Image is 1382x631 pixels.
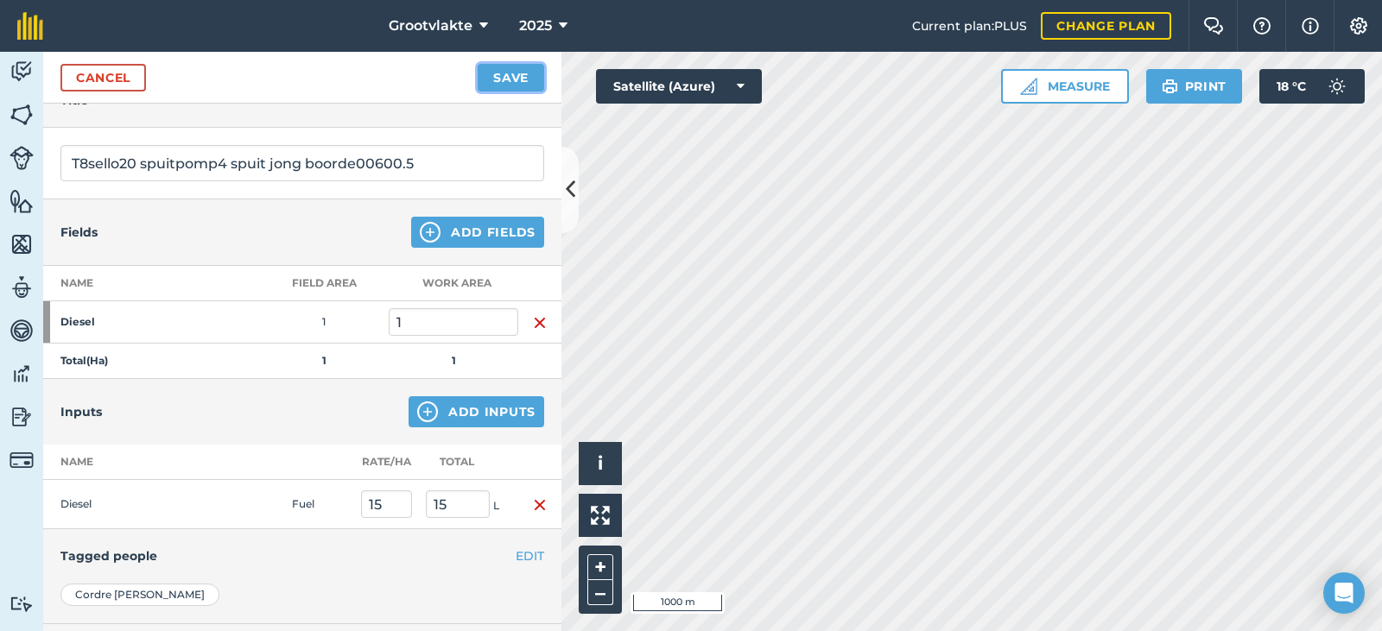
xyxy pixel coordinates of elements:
div: Cordre [PERSON_NAME] [60,584,219,606]
button: Satellite (Azure) [596,69,762,104]
img: svg+xml;base64,PD94bWwgdmVyc2lvbj0iMS4wIiBlbmNvZGluZz0idXRmLTgiPz4KPCEtLSBHZW5lcmF0b3I6IEFkb2JlIE... [10,318,34,344]
button: Add Fields [411,217,544,248]
td: Fuel [285,480,354,529]
strong: 1 [452,354,456,367]
button: Save [478,64,544,91]
h4: Inputs [60,402,102,421]
th: Work area [389,266,518,301]
span: i [598,452,603,474]
img: svg+xml;base64,PHN2ZyB4bWxucz0iaHR0cDovL3d3dy53My5vcmcvMjAwMC9zdmciIHdpZHRoPSIxOSIgaGVpZ2h0PSIyNC... [1162,76,1178,97]
a: Cancel [60,64,146,91]
button: – [587,580,613,605]
span: 2025 [519,16,552,36]
button: Print [1146,69,1243,104]
img: svg+xml;base64,PHN2ZyB4bWxucz0iaHR0cDovL3d3dy53My5vcmcvMjAwMC9zdmciIHdpZHRoPSI1NiIgaGVpZ2h0PSI2MC... [10,231,34,257]
img: Ruler icon [1020,78,1037,95]
img: svg+xml;base64,PHN2ZyB4bWxucz0iaHR0cDovL3d3dy53My5vcmcvMjAwMC9zdmciIHdpZHRoPSIxNiIgaGVpZ2h0PSIyNC... [533,495,547,515]
th: Name [43,445,216,480]
td: 1 [259,301,389,344]
button: Add Inputs [409,396,544,427]
div: Open Intercom Messenger [1323,572,1365,614]
button: EDIT [516,546,544,565]
strong: Total ( Ha ) [60,354,108,367]
button: Measure [1001,69,1129,104]
th: Rate/ Ha [354,445,419,480]
img: Four arrows, one pointing top left, one top right, one bottom right and the last bottom left [591,506,610,525]
img: svg+xml;base64,PHN2ZyB4bWxucz0iaHR0cDovL3d3dy53My5vcmcvMjAwMC9zdmciIHdpZHRoPSI1NiIgaGVpZ2h0PSI2MC... [10,102,34,128]
img: A question mark icon [1252,17,1272,35]
img: svg+xml;base64,PD94bWwgdmVyc2lvbj0iMS4wIiBlbmNvZGluZz0idXRmLTgiPz4KPCEtLSBHZW5lcmF0b3I6IEFkb2JlIE... [1320,69,1354,104]
img: svg+xml;base64,PD94bWwgdmVyc2lvbj0iMS4wIiBlbmNvZGluZz0idXRmLTgiPz4KPCEtLSBHZW5lcmF0b3I6IEFkb2JlIE... [10,596,34,612]
img: svg+xml;base64,PHN2ZyB4bWxucz0iaHR0cDovL3d3dy53My5vcmcvMjAwMC9zdmciIHdpZHRoPSIxNCIgaGVpZ2h0PSIyNC... [420,222,441,243]
td: Diesel [43,480,216,529]
img: A cog icon [1348,17,1369,35]
th: Name [43,266,259,301]
strong: 1 [322,354,326,367]
strong: Diesel [60,315,195,329]
img: svg+xml;base64,PHN2ZyB4bWxucz0iaHR0cDovL3d3dy53My5vcmcvMjAwMC9zdmciIHdpZHRoPSIxNyIgaGVpZ2h0PSIxNy... [1302,16,1319,36]
th: Field Area [259,266,389,301]
th: Total [419,445,518,480]
img: svg+xml;base64,PD94bWwgdmVyc2lvbj0iMS4wIiBlbmNvZGluZz0idXRmLTgiPz4KPCEtLSBHZW5lcmF0b3I6IEFkb2JlIE... [10,361,34,387]
input: What needs doing? [60,145,544,181]
button: i [579,442,622,485]
button: 18 °C [1259,69,1365,104]
img: svg+xml;base64,PD94bWwgdmVyc2lvbj0iMS4wIiBlbmNvZGluZz0idXRmLTgiPz4KPCEtLSBHZW5lcmF0b3I6IEFkb2JlIE... [10,274,34,300]
span: Current plan : PLUS [912,16,1027,35]
img: svg+xml;base64,PD94bWwgdmVyc2lvbj0iMS4wIiBlbmNvZGluZz0idXRmLTgiPz4KPCEtLSBHZW5lcmF0b3I6IEFkb2JlIE... [10,448,34,472]
h4: Tagged people [60,546,544,565]
img: svg+xml;base64,PD94bWwgdmVyc2lvbj0iMS4wIiBlbmNvZGluZz0idXRmLTgiPz4KPCEtLSBHZW5lcmF0b3I6IEFkb2JlIE... [10,59,34,85]
img: svg+xml;base64,PD94bWwgdmVyc2lvbj0iMS4wIiBlbmNvZGluZz0idXRmLTgiPz4KPCEtLSBHZW5lcmF0b3I6IEFkb2JlIE... [10,404,34,430]
img: svg+xml;base64,PHN2ZyB4bWxucz0iaHR0cDovL3d3dy53My5vcmcvMjAwMC9zdmciIHdpZHRoPSI1NiIgaGVpZ2h0PSI2MC... [10,188,34,214]
img: svg+xml;base64,PD94bWwgdmVyc2lvbj0iMS4wIiBlbmNvZGluZz0idXRmLTgiPz4KPCEtLSBHZW5lcmF0b3I6IEFkb2JlIE... [10,146,34,170]
img: svg+xml;base64,PHN2ZyB4bWxucz0iaHR0cDovL3d3dy53My5vcmcvMjAwMC9zdmciIHdpZHRoPSIxNCIgaGVpZ2h0PSIyNC... [417,401,438,422]
span: 18 ° C [1277,69,1306,104]
img: Two speech bubbles overlapping with the left bubble in the forefront [1203,17,1224,35]
td: L [419,480,518,529]
a: Change plan [1041,12,1171,40]
button: + [587,554,613,580]
img: fieldmargin Logo [17,12,43,40]
span: Grootvlakte [389,16,472,36]
h4: Fields [60,223,98,242]
img: svg+xml;base64,PHN2ZyB4bWxucz0iaHR0cDovL3d3dy53My5vcmcvMjAwMC9zdmciIHdpZHRoPSIxNiIgaGVpZ2h0PSIyNC... [533,312,547,333]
